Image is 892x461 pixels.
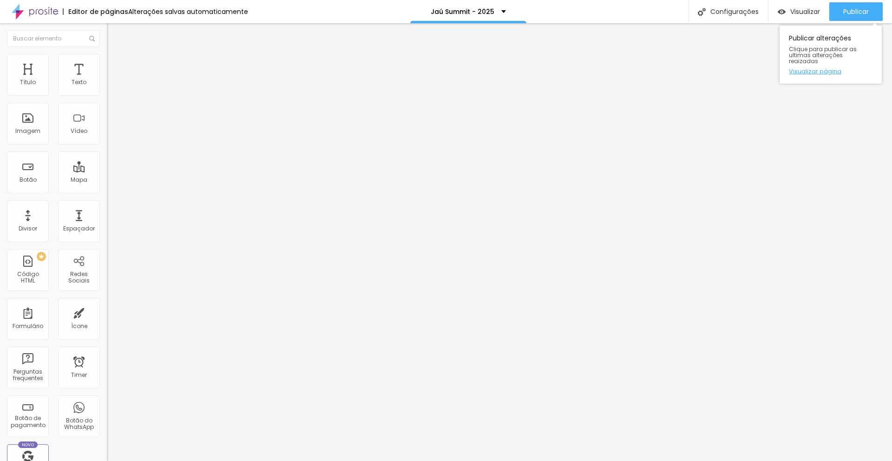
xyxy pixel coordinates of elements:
span: Visualizar [790,8,820,15]
div: Código HTML [9,271,46,284]
div: Perguntas frequentes [9,369,46,382]
div: Espaçador [63,225,95,232]
div: Publicar alterações [780,26,882,84]
div: Alterações salvas automaticamente [128,8,248,15]
img: Icone [698,8,706,16]
div: Botão do WhatsApp [60,417,97,431]
a: Visualizar página [789,68,872,74]
div: Ícone [71,323,87,329]
div: Novo [18,441,38,448]
div: Timer [71,372,87,378]
div: Imagem [15,128,40,134]
input: Buscar elemento [7,30,100,47]
div: Vídeo [71,128,87,134]
div: Botão de pagamento [9,415,46,428]
div: Título [20,79,36,86]
span: Publicar [843,8,869,15]
div: Mapa [71,177,87,183]
button: Visualizar [768,2,829,21]
div: Botão [20,177,37,183]
p: Jaú Summit - 2025 [431,8,494,15]
div: Redes Sociais [60,271,97,284]
div: Divisor [19,225,37,232]
img: view-1.svg [778,8,786,16]
div: Formulário [13,323,43,329]
button: Publicar [829,2,883,21]
iframe: Editor [107,23,892,461]
span: Clique para publicar as ultimas alterações reaizadas [789,46,872,65]
div: Editor de páginas [63,8,128,15]
div: Texto [72,79,86,86]
img: Icone [89,36,95,41]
